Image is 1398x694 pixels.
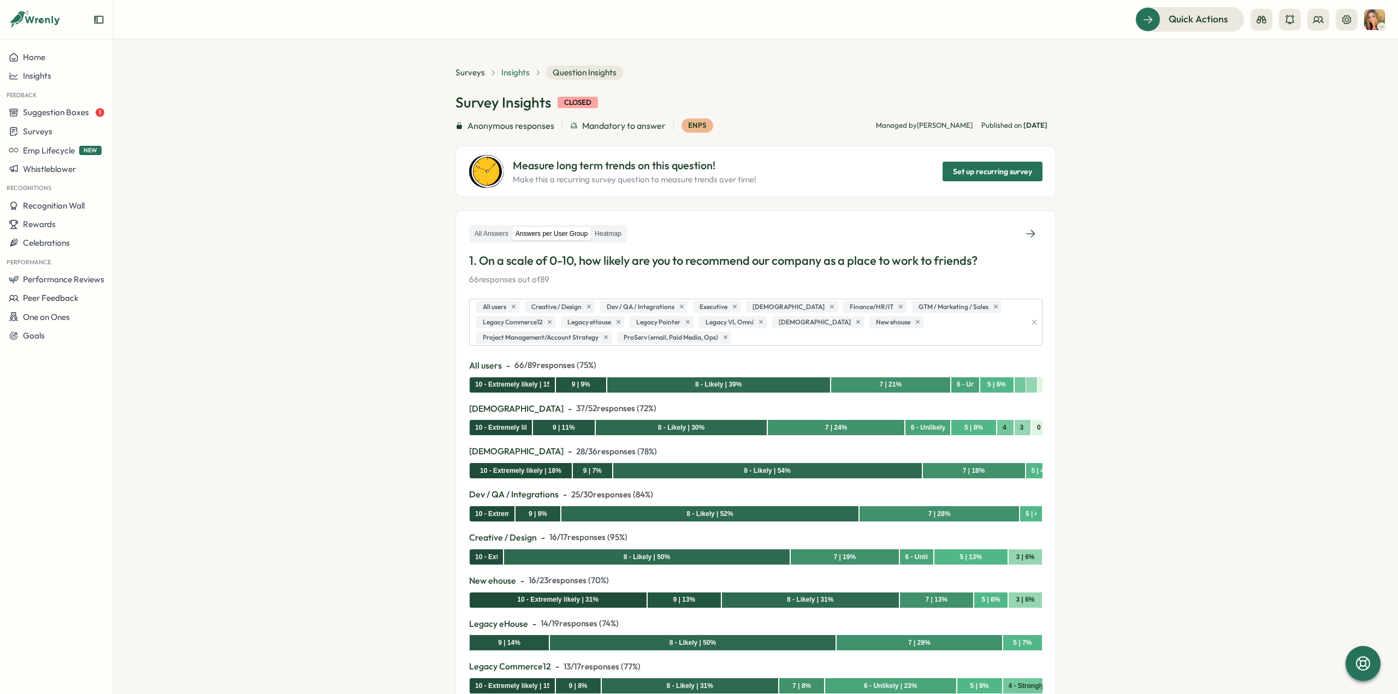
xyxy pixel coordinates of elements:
span: ProServ (email, Paid Media, Ops) [624,333,718,343]
span: Legacy Pointer [636,317,680,328]
div: 9 | 7% [583,466,602,476]
div: 7 | 29% [908,638,931,648]
span: Legacy eHouse [567,317,611,328]
button: Quick Actions [1135,7,1244,31]
div: 4 - Strongly Unlikely | 3% [1003,423,1008,433]
div: 10 - Extremely likely | 15% [475,379,549,390]
span: NEW [79,146,102,155]
span: Creative / Design [531,302,582,312]
div: 8 - Likely | 52% [686,509,733,519]
span: Question Insights [546,66,623,80]
span: 16 / 23 responses ( 70 %) [529,574,609,586]
p: 1. On a scale of 0-10, how likely are you to recommend our company as a place to work to friends? [469,252,1042,269]
span: Creative / Design [469,531,537,544]
div: closed [558,97,598,109]
span: Peer Feedback [23,293,79,303]
span: 13 / 17 responses ( 77 %) [564,661,641,673]
span: - [541,531,545,544]
div: 9 | 13% [673,595,695,605]
p: Make this a recurring survey question to measure trends over time! [513,174,756,186]
span: Insights [23,70,51,81]
span: [DEMOGRAPHIC_DATA] [753,302,825,312]
div: 5 | 13% [959,552,982,562]
div: 5 | 4% [1026,509,1036,519]
p: Managed by [876,121,973,131]
span: Celebrations [23,238,70,248]
button: Expand sidebar [93,14,104,25]
div: 10 - Extremely likely | 31% [517,595,599,605]
span: Legacy VL Omni [706,317,754,328]
div: 10 - Extremely likely | 11% [475,423,526,433]
h1: Survey Insights [455,93,551,112]
div: 8 - Likely | 31% [787,595,833,605]
span: [DEMOGRAPHIC_DATA] [469,444,564,458]
span: - [568,444,572,458]
span: Performance Reviews [23,274,104,284]
span: [DATE] [1023,121,1047,129]
div: 9 | 9% [572,379,590,390]
div: 4 - Strongly Unlikely | 8% [1009,681,1042,691]
span: 14 / 19 responses ( 74 %) [541,618,619,630]
span: 25 / 30 responses ( 84 %) [571,489,653,501]
span: Recognition Wall [23,200,85,211]
span: - [532,617,536,631]
div: 7 | 24% [825,423,848,433]
a: Insights [501,67,530,79]
span: 37 / 52 responses ( 72 %) [576,402,656,414]
span: Legacy eHouse [469,617,528,631]
div: 10 - Extremely likely | 6% [475,552,497,562]
div: 7 | 13% [925,595,947,605]
label: Heatmap [591,227,625,241]
div: 3 | 6% [1016,552,1034,562]
div: 5 | 6% [981,595,1000,605]
span: Suggestion Boxes [23,107,89,117]
div: 0 - Not at all likely | 3% [1037,423,1042,433]
span: 66 / 89 responses ( 75 %) [514,359,596,371]
span: - [568,402,572,416]
div: 7 | 18% [963,466,985,476]
div: 10 - Extremely likely | 18% [480,466,561,476]
div: 5 | 8% [964,423,983,433]
div: 7 | 8% [792,681,811,691]
label: All Answers [471,227,512,241]
div: 8 - Likely | 54% [744,466,790,476]
div: 9 | 8% [568,681,587,691]
div: 7 | 21% [879,379,902,390]
span: Legacy Commerce12 [483,317,542,328]
div: 8 - Likely | 50% [624,552,670,562]
div: 3 | 3% [1020,423,1026,433]
div: 8 - Likely | 31% [667,681,713,691]
span: One on Ones [23,312,70,322]
span: Goals [23,330,45,341]
div: 10 - Extremely likely | 15% [475,681,549,691]
div: 9 | 14% [498,638,520,648]
div: 6 - Unlikely | 23% [864,681,917,691]
span: [PERSON_NAME] [917,121,973,129]
span: All users [483,302,506,312]
p: Measure long term trends on this question! [513,157,756,174]
span: Quick Actions [1169,12,1228,26]
a: Surveys [455,67,485,79]
button: Set up recurring survey [943,162,1042,181]
div: 5 | 7% [1013,638,1032,648]
span: All users [469,359,502,372]
span: Whistleblower [23,164,76,174]
span: 16 / 17 responses ( 95 %) [549,531,627,543]
div: 8 - Likely | 30% [658,423,704,433]
span: Emp Lifecycle [23,145,75,156]
span: - [555,660,559,673]
span: 1 [96,108,104,117]
div: 6 - Unlikely | 8% [911,423,945,433]
span: Mandatory to answer [582,119,666,133]
div: eNPS [682,118,713,133]
div: 3 | 6% [1016,595,1034,605]
div: 8 - Likely | 50% [670,638,716,648]
img: Tarin O'Neill [1364,9,1385,30]
span: Anonymous responses [467,119,554,133]
div: 9 | 8% [529,509,547,519]
div: 10 - Extremely likely | 8% [475,509,509,519]
div: 5 | 6% [987,379,1006,390]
